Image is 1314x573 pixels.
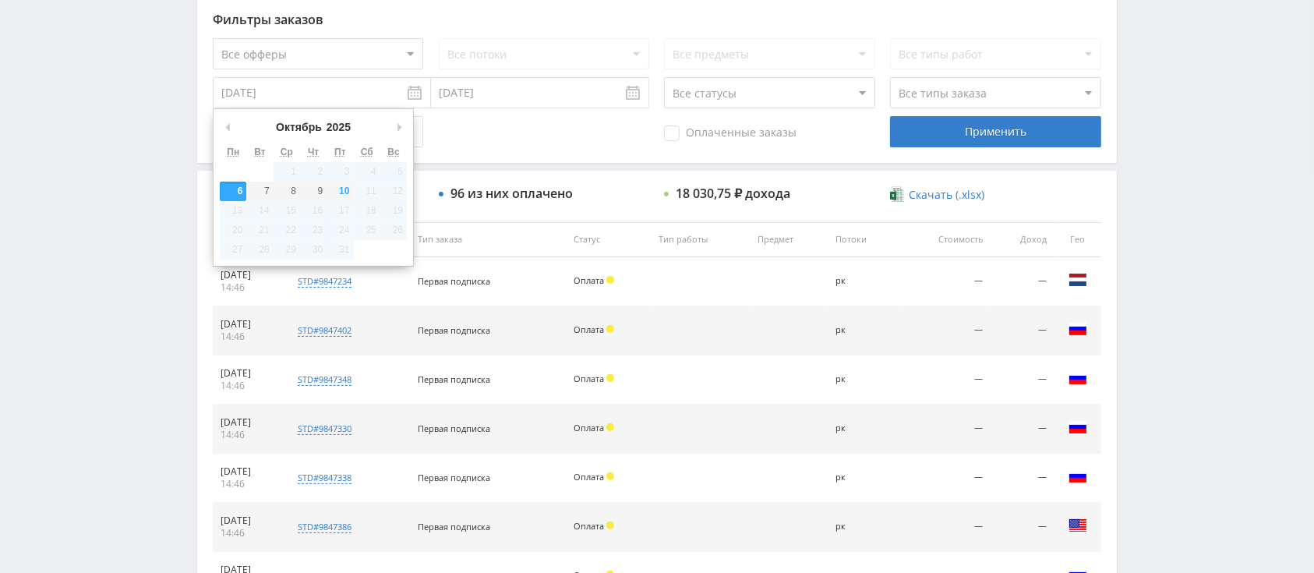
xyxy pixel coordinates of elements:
img: rus.png [1069,467,1087,486]
div: Октябрь [274,115,324,139]
span: Оплата [574,274,604,286]
span: Холд [606,472,614,480]
td: — [991,454,1054,503]
span: Первая подписка [418,521,490,532]
td: — [991,405,1054,454]
abbr: Понедельник [227,147,239,157]
span: Первая подписка [418,324,490,336]
button: 7 [246,182,273,201]
abbr: Четверг [308,147,319,157]
span: Холд [606,522,614,529]
div: std#9847338 [298,472,351,484]
button: 8 [274,182,300,201]
div: рк [835,374,891,384]
div: рк [835,276,891,286]
div: std#9847330 [298,423,351,435]
span: Оплата [574,324,604,335]
th: Предмет [750,222,828,257]
div: std#9847348 [298,373,351,386]
abbr: Вторник [254,147,265,157]
div: 14:46 [221,281,275,294]
div: 14:46 [221,527,275,539]
span: Оплата [574,520,604,532]
div: [DATE] [221,318,275,331]
img: rus.png [1069,320,1087,338]
button: 9 [300,182,327,201]
img: nld.png [1069,271,1087,289]
div: 14:46 [221,429,275,441]
a: Скачать (.xlsx) [890,187,984,203]
span: Скачать (.xlsx) [909,189,984,201]
th: Тип работы [651,222,749,257]
span: Оплата [574,422,604,433]
span: Холд [606,325,614,333]
input: Use the arrow keys to pick a date [213,77,431,108]
td: — [899,405,991,454]
img: usa.png [1069,516,1087,535]
div: std#9847386 [298,521,351,533]
div: std#9847234 [298,275,351,288]
div: [DATE] [221,269,275,281]
td: — [899,355,991,405]
div: [DATE] [221,465,275,478]
th: Гео [1054,222,1101,257]
span: Холд [606,276,614,284]
img: xlsx [890,186,903,202]
button: 6 [220,182,246,201]
th: Потоки [828,222,899,257]
td: — [991,503,1054,552]
div: 2025 [324,115,353,139]
div: рк [835,325,891,335]
td: — [899,454,991,503]
abbr: Суббота [361,147,373,157]
span: Первая подписка [418,275,490,287]
td: — [899,257,991,306]
div: рк [835,522,891,532]
td: — [991,355,1054,405]
div: 14:46 [221,331,275,343]
div: 14:46 [221,380,275,392]
div: [DATE] [221,367,275,380]
span: Оплата [574,373,604,384]
span: Первая подписка [418,472,490,483]
span: Оплата [574,471,604,483]
div: 18 030,75 ₽ дохода [676,186,790,200]
div: 96 из них оплачено [450,186,573,200]
td: — [991,257,1054,306]
span: Первая подписка [418,423,490,434]
abbr: Среда [281,147,293,157]
th: Тип заказа [410,222,566,257]
span: Оплаченные заказы [664,126,797,141]
div: рк [835,472,891,483]
div: Применить [890,116,1100,147]
td: — [991,306,1054,355]
abbr: Воскресенье [387,147,399,157]
td: — [899,503,991,552]
div: [DATE] [221,515,275,527]
button: Предыдущий месяц [220,115,235,139]
button: 10 [327,182,353,201]
span: Холд [606,423,614,431]
div: [DATE] [221,416,275,429]
div: Фильтры заказов [213,12,1101,27]
th: Статус [566,222,652,257]
div: рк [835,423,891,433]
span: Первая подписка [418,373,490,385]
th: Стоимость [899,222,991,257]
button: Следующий месяц [391,115,407,139]
img: rus.png [1069,418,1087,437]
span: Холд [606,374,614,382]
div: std#9847402 [298,324,351,337]
div: 14:46 [221,478,275,490]
img: rus.png [1069,369,1087,387]
th: Доход [991,222,1054,257]
abbr: Пятница [334,147,346,157]
td: — [899,306,991,355]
